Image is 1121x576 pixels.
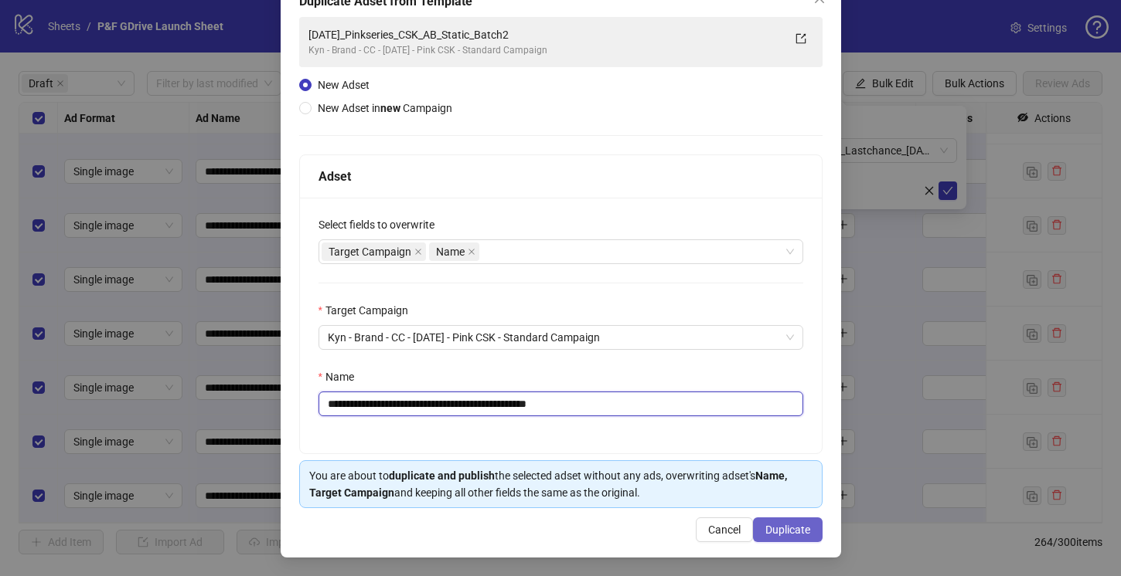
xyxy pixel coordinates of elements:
label: Select fields to overwrite [319,216,445,233]
button: Cancel [696,517,753,542]
span: Cancel [708,523,741,536]
div: [DATE]_Pinkseries_CSK_AB_Static_Batch2 [308,26,782,43]
span: Duplicate [765,523,810,536]
span: close [414,248,422,256]
strong: duplicate and publish [389,469,495,482]
span: Kyn - Brand - CC - 7/17/25 - Pink CSK - Standard Campaign [328,326,794,349]
label: Name [319,368,364,385]
input: Name [319,391,803,416]
span: close [468,248,475,256]
div: Adset [319,167,803,186]
strong: Name, Target Campaign [309,469,787,499]
span: New Adset [318,79,370,91]
div: You are about to the selected adset without any ads, overwriting adset's and keeping all other fi... [309,467,813,501]
span: Name [436,243,465,260]
span: export [796,33,806,44]
div: Kyn - Brand - CC - [DATE] - Pink CSK - Standard Campaign [308,43,782,58]
span: New Adset in Campaign [318,102,452,114]
button: Duplicate [753,517,823,542]
span: Name [429,242,479,261]
strong: new [380,102,400,114]
span: Target Campaign [329,243,411,260]
span: Target Campaign [322,242,426,261]
label: Target Campaign [319,302,418,319]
